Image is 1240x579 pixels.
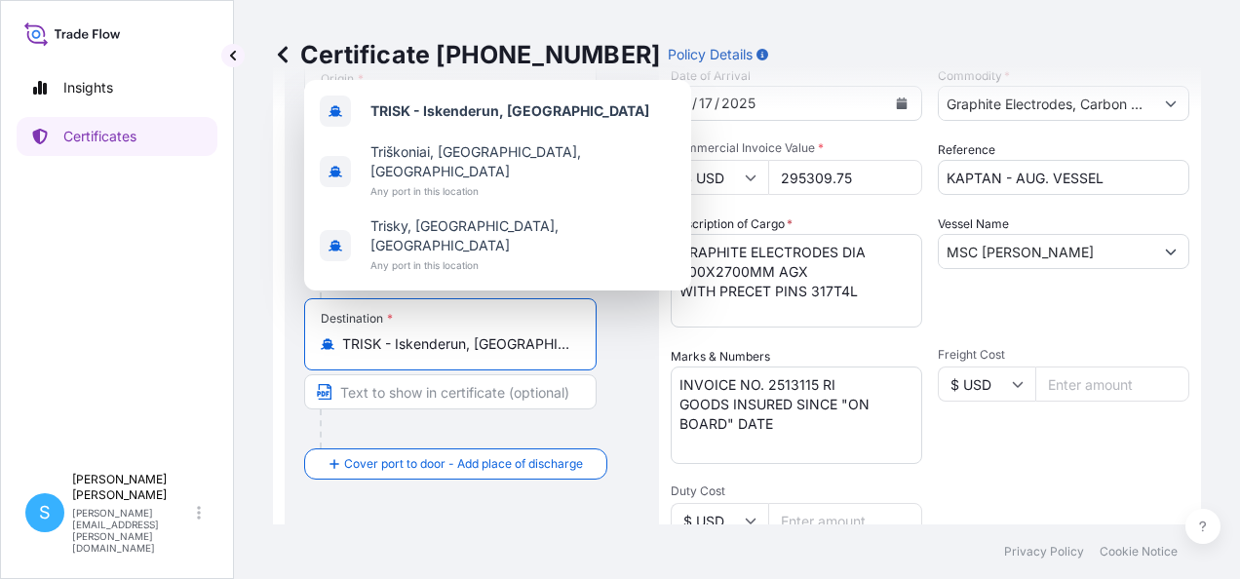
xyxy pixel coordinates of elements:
[273,39,660,70] p: Certificate [PHONE_NUMBER]
[671,214,793,234] label: Description of Cargo
[321,311,393,327] div: Destination
[1100,544,1178,560] p: Cookie Notice
[72,472,193,503] p: [PERSON_NAME] [PERSON_NAME]
[63,127,136,146] p: Certificates
[370,255,676,275] span: Any port in this location
[938,347,1189,363] span: Freight Cost
[72,507,193,554] p: [PERSON_NAME][EMAIL_ADDRESS][PERSON_NAME][DOMAIN_NAME]
[939,234,1153,269] input: Type to search vessel name or IMO
[938,214,1009,234] label: Vessel Name
[671,234,922,328] textarea: GRAPHITE ELECTRODES DIA 600X2700MM AGX WITH PRECET PINS 317T4L
[344,454,583,474] span: Cover port to door - Add place of discharge
[342,334,572,354] input: Destination
[1153,234,1188,269] button: Show suggestions
[39,503,51,522] span: S
[671,140,922,156] span: Commercial Invoice Value
[63,78,113,97] p: Insights
[671,483,922,499] span: Duty Cost
[370,181,676,201] span: Any port in this location
[370,142,676,181] span: Triškoniai, [GEOGRAPHIC_DATA], [GEOGRAPHIC_DATA]
[370,102,649,119] b: TRISK - Iskenderun, [GEOGRAPHIC_DATA]
[671,367,922,464] textarea: INVOICE NO. 2513115 RI GOODS INSURED SINCE "ON BOARD" DATE
[768,503,922,538] input: Enter amount
[304,374,597,409] input: Text to appear on certificate
[1004,544,1084,560] p: Privacy Policy
[370,216,676,255] span: Trisky, [GEOGRAPHIC_DATA], [GEOGRAPHIC_DATA]
[304,80,691,290] div: Show suggestions
[938,160,1189,195] input: Enter booking reference
[671,347,770,367] label: Marks & Numbers
[1035,367,1189,402] input: Enter amount
[938,140,995,160] label: Reference
[668,45,753,64] p: Policy Details
[768,160,922,195] input: Enter amount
